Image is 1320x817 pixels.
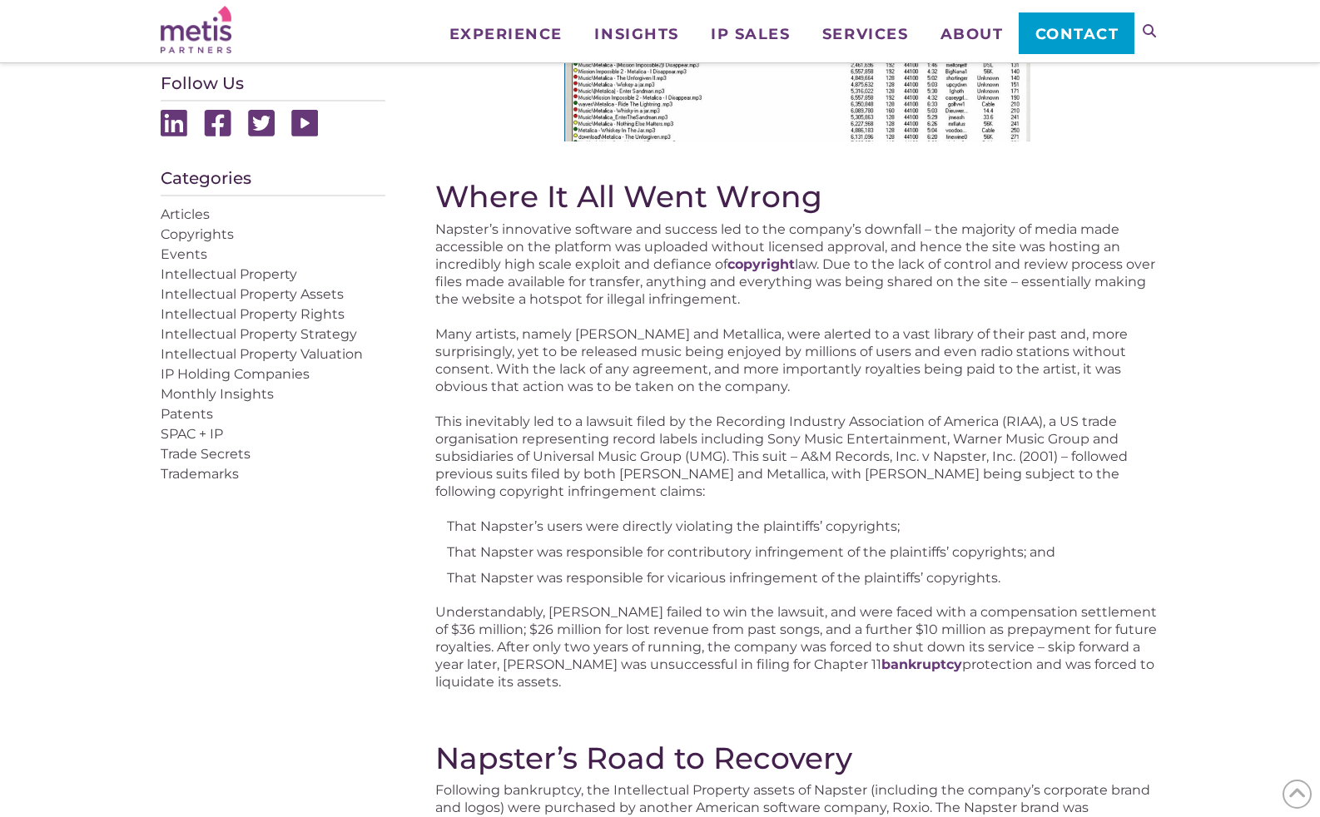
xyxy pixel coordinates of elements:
[881,656,962,672] a: bankruptcy
[1283,780,1312,809] span: Back to Top
[435,220,1159,308] p: Napster’s innovative software and success led to the company’s downfall – the majority of media m...
[161,286,344,302] a: Intellectual Property Assets
[1035,27,1119,42] span: Contact
[161,426,223,442] a: SPAC + IP
[204,110,231,136] img: Facebook
[161,366,310,382] a: IP Holding Companies
[822,27,908,42] span: Services
[291,110,318,136] img: Youtube
[435,413,1159,500] p: This inevitably led to a lawsuit filed by the Recording Industry Association of America (RIAA), a...
[161,170,385,196] h4: Categories
[594,27,678,42] span: Insights
[161,6,231,53] img: Metis Partners
[161,466,239,482] a: Trademarks
[435,740,1159,775] h2: Napster’s Road to Recovery
[447,543,1159,561] li: That Napster was responsible for contributory infringement of the plaintiffs’ copyrights; and
[161,75,385,102] h4: Follow Us
[248,110,275,136] img: Twitter
[161,206,210,222] a: Articles
[161,346,363,362] a: Intellectual Property Valuation
[161,326,357,342] a: Intellectual Property Strategy
[447,569,1159,587] li: That Napster was responsible for vicarious infringement of the plaintiffs’ copyrights.
[161,110,187,136] img: Linkedin
[435,325,1159,395] p: Many artists, namely [PERSON_NAME] and Metallica, were alerted to a vast library of their past an...
[161,386,274,402] a: Monthly Insights
[161,406,213,422] a: Patents
[161,246,207,262] a: Events
[435,179,1159,214] h2: Where It All Went Wrong
[711,27,790,42] span: IP Sales
[447,517,1159,535] li: That Napster’s users were directly violating the plaintiffs’ copyrights;
[161,266,297,282] a: Intellectual Property
[161,306,345,322] a: Intellectual Property Rights
[161,226,234,242] a: Copyrights
[1019,12,1134,54] a: Contact
[449,27,563,42] span: Experience
[161,446,251,462] a: Trade Secrets
[727,256,795,272] a: copyright
[435,603,1159,691] p: Understandably, [PERSON_NAME] failed to win the lawsuit, and were faced with a compensation settl...
[940,27,1004,42] span: About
